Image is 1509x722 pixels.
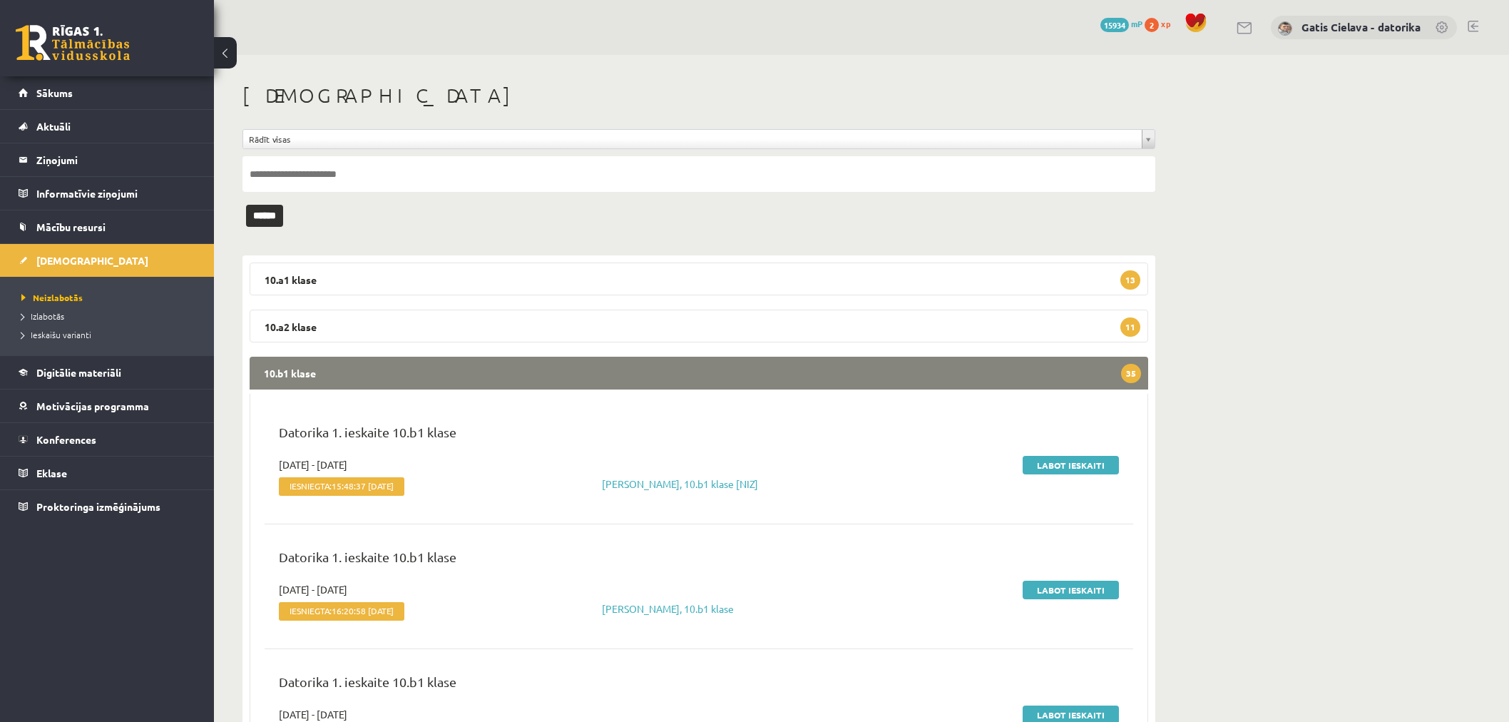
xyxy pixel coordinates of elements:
[21,310,64,322] span: Izlabotās
[250,263,1148,295] legend: 10.a1 klase
[1121,364,1141,383] span: 35
[250,357,1148,390] legend: 10.b1 klase
[332,606,394,616] span: 16:20:58 [DATE]
[36,143,196,176] legend: Ziņojumi
[1120,270,1140,290] span: 13
[19,457,196,489] a: Eklase
[242,83,1155,108] h1: [DEMOGRAPHIC_DATA]
[21,329,91,340] span: Ieskaišu varianti
[36,120,71,133] span: Aktuāli
[1301,20,1421,34] a: Gatis Cielava - datorika
[1145,18,1177,29] a: 2 xp
[36,254,148,267] span: [DEMOGRAPHIC_DATA]
[1278,21,1292,36] img: Gatis Cielava - datorika
[279,672,1119,698] p: Datorika 1. ieskaite 10.b1 klase
[250,310,1148,342] legend: 10.a2 klase
[279,477,404,496] span: Iesniegta:
[279,457,347,472] span: [DATE] - [DATE]
[1100,18,1142,29] a: 15934 mP
[16,25,130,61] a: Rīgas 1. Tālmācības vidusskola
[19,210,196,243] a: Mācību resursi
[19,423,196,456] a: Konferences
[19,143,196,176] a: Ziņojumi
[1120,317,1140,337] span: 11
[279,422,1119,449] p: Datorika 1. ieskaite 10.b1 klase
[19,356,196,389] a: Digitālie materiāli
[249,130,1136,148] span: Rādīt visas
[19,490,196,523] a: Proktoringa izmēģinājums
[332,481,394,491] span: 15:48:37 [DATE]
[1023,456,1119,474] a: Labot ieskaiti
[279,602,404,621] span: Iesniegta:
[36,467,67,479] span: Eklase
[36,400,149,412] span: Motivācijas programma
[602,477,758,490] a: [PERSON_NAME], 10.b1 klase [NIZ]
[36,86,73,99] span: Sākums
[36,177,196,210] legend: Informatīvie ziņojumi
[36,366,121,379] span: Digitālie materiāli
[1145,18,1159,32] span: 2
[602,602,734,615] a: [PERSON_NAME], 10.b1 klase
[21,291,200,304] a: Neizlabotās
[1100,18,1129,32] span: 15934
[243,130,1155,148] a: Rādīt visas
[19,244,196,277] a: [DEMOGRAPHIC_DATA]
[279,707,347,722] span: [DATE] - [DATE]
[1023,581,1119,599] a: Labot ieskaiti
[19,177,196,210] a: Informatīvie ziņojumi
[1131,18,1142,29] span: mP
[279,582,347,597] span: [DATE] - [DATE]
[279,547,1119,574] p: Datorika 1. ieskaite 10.b1 klase
[19,110,196,143] a: Aktuāli
[21,328,200,341] a: Ieskaišu varianti
[19,76,196,109] a: Sākums
[36,433,96,446] span: Konferences
[36,220,106,233] span: Mācību resursi
[1161,18,1170,29] span: xp
[21,292,83,303] span: Neizlabotās
[21,310,200,322] a: Izlabotās
[19,390,196,422] a: Motivācijas programma
[36,500,160,513] span: Proktoringa izmēģinājums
